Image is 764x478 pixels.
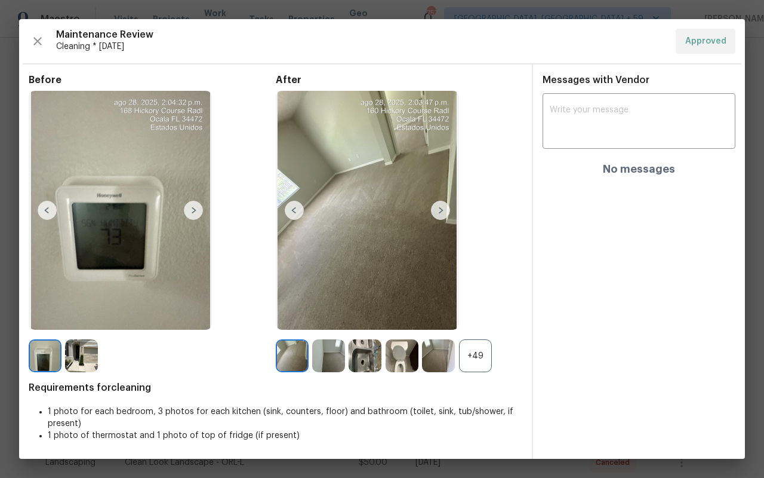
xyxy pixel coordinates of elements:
[459,339,492,372] div: +49
[431,201,450,220] img: right-chevron-button-url
[56,29,666,41] span: Maintenance Review
[285,201,304,220] img: left-chevron-button-url
[56,41,666,53] span: Cleaning * [DATE]
[603,163,675,175] h4: No messages
[276,74,523,86] span: After
[29,382,522,394] span: Requirements for cleaning
[184,201,203,220] img: right-chevron-button-url
[543,75,649,85] span: Messages with Vendor
[48,430,522,442] li: 1 photo of thermostat and 1 photo of top of fridge (if present)
[38,201,57,220] img: left-chevron-button-url
[29,74,276,86] span: Before
[48,406,522,430] li: 1 photo for each bedroom, 3 photos for each kitchen (sink, counters, floor) and bathroom (toilet,...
